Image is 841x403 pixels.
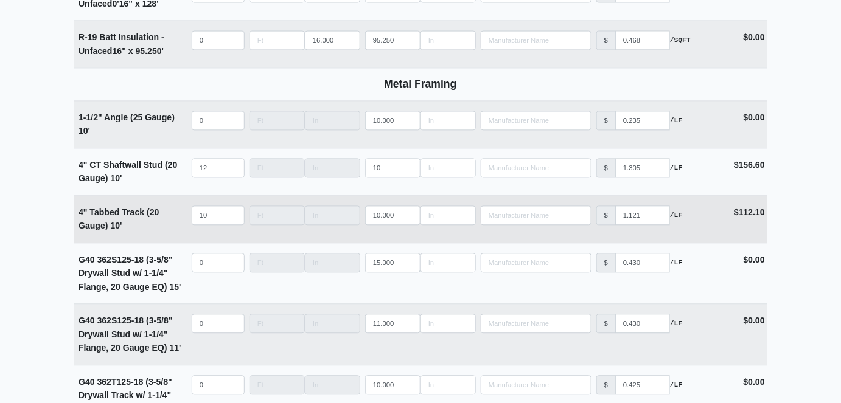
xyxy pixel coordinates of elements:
[192,111,245,130] input: quantity
[365,375,420,394] input: Length
[250,111,305,130] input: Length
[615,253,670,272] input: manufacturer
[481,314,591,333] input: Search
[192,30,245,50] input: quantity
[596,253,616,272] div: $
[596,30,616,50] div: $
[420,158,476,177] input: Length
[420,375,476,394] input: Length
[79,126,90,136] span: 10'
[615,30,670,50] input: manufacturer
[744,377,765,387] strong: $0.00
[250,253,305,272] input: Length
[79,315,181,353] strong: G40 362S125-18 (3-5/8" Drywall Stud w/ 1-1/4" Flange, 20 Gauge EQ)
[615,158,670,177] input: manufacturer
[365,314,420,333] input: Length
[79,207,159,231] strong: 4" Tabbed Track (20 Gauge)
[305,375,360,394] input: Length
[192,158,245,177] input: quantity
[670,257,682,268] strong: /LF
[670,35,691,46] strong: /SQFT
[169,282,181,292] span: 15'
[744,32,765,42] strong: $0.00
[734,160,765,170] strong: $156.60
[481,375,591,394] input: Search
[615,375,670,394] input: manufacturer
[136,46,164,56] span: 95.250'
[744,255,765,264] strong: $0.00
[110,221,122,230] span: 10'
[365,111,420,130] input: Length
[744,112,765,122] strong: $0.00
[481,158,591,177] input: Search
[192,375,245,394] input: quantity
[596,205,616,225] div: $
[744,315,765,325] strong: $0.00
[420,30,476,50] input: Length
[305,30,360,50] input: Length
[596,158,616,177] div: $
[670,318,682,329] strong: /LF
[169,343,181,353] span: 11'
[305,158,360,177] input: Length
[365,30,420,50] input: Length
[250,30,305,50] input: Length
[79,160,177,184] strong: 4" CT Shaftwall Stud (20 Gauge)
[192,205,245,225] input: quantity
[481,30,591,50] input: Search
[365,158,420,177] input: Length
[481,253,591,272] input: Search
[250,314,305,333] input: Length
[305,205,360,225] input: Length
[79,255,181,292] strong: G40 362S125-18 (3-5/8" Drywall Stud w/ 1-1/4" Flange, 20 Gauge EQ)
[384,78,456,90] b: Metal Framing
[305,111,360,130] input: Length
[250,158,305,177] input: Length
[192,314,245,333] input: quantity
[670,210,682,221] strong: /LF
[79,112,175,136] strong: 1-1/2" Angle (25 Gauge)
[420,253,476,272] input: Length
[615,205,670,225] input: manufacturer
[670,379,682,390] strong: /LF
[305,253,360,272] input: Length
[596,111,616,130] div: $
[481,205,591,225] input: Search
[670,115,682,126] strong: /LF
[113,46,126,56] span: 16"
[420,314,476,333] input: Length
[192,253,245,272] input: quantity
[79,32,164,56] strong: R-19 Batt Insulation - Unfaced
[596,375,616,394] div: $
[596,314,616,333] div: $
[250,205,305,225] input: Length
[481,111,591,130] input: Search
[305,314,360,333] input: Length
[420,205,476,225] input: Length
[615,111,670,130] input: manufacturer
[615,314,670,333] input: manufacturer
[250,375,305,394] input: Length
[128,46,133,56] span: x
[110,173,122,183] span: 10'
[670,162,682,173] strong: /LF
[734,207,765,217] strong: $112.10
[420,111,476,130] input: Length
[365,205,420,225] input: Length
[365,253,420,272] input: Length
